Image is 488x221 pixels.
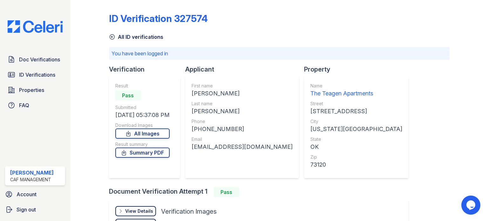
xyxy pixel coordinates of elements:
[19,56,60,63] span: Doc Verifications
[310,83,402,98] a: Name The Teagen Apartments
[17,206,36,213] span: Sign out
[461,196,482,215] iframe: chat widget
[310,142,402,151] div: OK
[112,50,447,57] p: You have been logged in
[310,83,402,89] div: Name
[310,136,402,142] div: State
[115,122,170,128] div: Download Images
[192,107,293,116] div: [PERSON_NAME]
[5,68,65,81] a: ID Verifications
[115,128,170,139] a: All Images
[3,20,68,33] img: CE_Logo_Blue-a8612792a0a2168367f1c8372b55b34899dd931a85d93a1a3d3e32e68fde9ad4.png
[10,176,54,183] div: CAF Management
[17,190,37,198] span: Account
[115,90,141,100] div: Pass
[115,141,170,148] div: Result summary
[3,203,68,216] a: Sign out
[109,33,163,41] a: All ID verifications
[115,104,170,111] div: Submitted
[310,154,402,160] div: Zip
[214,187,239,197] div: Pass
[115,111,170,120] div: [DATE] 05:37:08 PM
[161,207,217,216] div: Verification Images
[3,188,68,201] a: Account
[109,187,414,197] div: Document Verification Attempt 1
[310,107,402,116] div: [STREET_ADDRESS]
[310,160,402,169] div: 73120
[115,83,170,89] div: Result
[192,118,293,125] div: Phone
[5,99,65,112] a: FAQ
[192,142,293,151] div: [EMAIL_ADDRESS][DOMAIN_NAME]
[19,71,55,79] span: ID Verifications
[192,83,293,89] div: First name
[304,65,414,74] div: Property
[192,125,293,134] div: [PHONE_NUMBER]
[115,148,170,158] a: Summary PDF
[310,89,402,98] div: The Teagen Apartments
[19,86,44,94] span: Properties
[125,208,153,214] div: View Details
[109,65,185,74] div: Verification
[310,118,402,125] div: City
[10,169,54,176] div: [PERSON_NAME]
[5,84,65,96] a: Properties
[192,89,293,98] div: [PERSON_NAME]
[310,100,402,107] div: Street
[109,13,208,24] div: ID Verification 327574
[19,101,29,109] span: FAQ
[192,100,293,107] div: Last name
[185,65,304,74] div: Applicant
[310,125,402,134] div: [US_STATE][GEOGRAPHIC_DATA]
[192,136,293,142] div: Email
[5,53,65,66] a: Doc Verifications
